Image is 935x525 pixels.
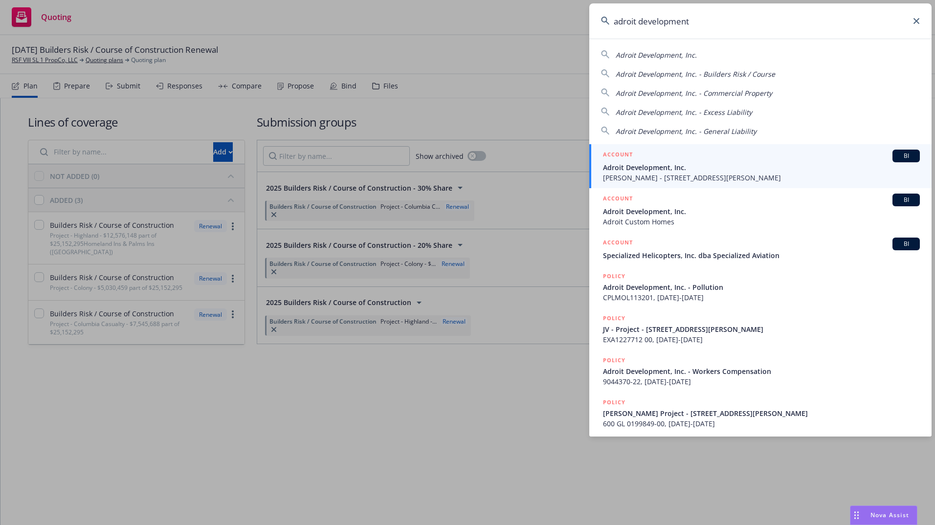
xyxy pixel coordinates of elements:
[850,506,863,525] div: Drag to move
[896,240,916,248] span: BI
[603,250,920,261] span: Specialized Helicopters, Inc. dba Specialized Aviation
[603,292,920,303] span: CPLMOL113201, [DATE]-[DATE]
[616,50,697,60] span: Adroit Development, Inc.
[603,376,920,387] span: 9044370-22, [DATE]-[DATE]
[603,313,625,323] h5: POLICY
[603,217,920,227] span: Adroit Custom Homes
[589,350,932,392] a: POLICYAdroit Development, Inc. - Workers Compensation9044370-22, [DATE]-[DATE]
[589,392,932,434] a: POLICY[PERSON_NAME] Project - [STREET_ADDRESS][PERSON_NAME]600 GL 0199849-00, [DATE]-[DATE]
[603,334,920,345] span: EXA1227712 00, [DATE]-[DATE]
[589,188,932,232] a: ACCOUNTBIAdroit Development, Inc.Adroit Custom Homes
[870,511,909,519] span: Nova Assist
[603,418,920,429] span: 600 GL 0199849-00, [DATE]-[DATE]
[603,206,920,217] span: Adroit Development, Inc.
[616,88,772,98] span: Adroit Development, Inc. - Commercial Property
[603,408,920,418] span: [PERSON_NAME] Project - [STREET_ADDRESS][PERSON_NAME]
[589,144,932,188] a: ACCOUNTBIAdroit Development, Inc.[PERSON_NAME] - [STREET_ADDRESS][PERSON_NAME]
[603,282,920,292] span: Adroit Development, Inc. - Pollution
[603,324,920,334] span: JV - Project - [STREET_ADDRESS][PERSON_NAME]
[896,196,916,204] span: BI
[616,69,775,79] span: Adroit Development, Inc. - Builders Risk / Course
[603,355,625,365] h5: POLICY
[589,232,932,266] a: ACCOUNTBISpecialized Helicopters, Inc. dba Specialized Aviation
[589,3,932,39] input: Search...
[603,162,920,173] span: Adroit Development, Inc.
[616,108,752,117] span: Adroit Development, Inc. - Excess Liability
[603,150,633,161] h5: ACCOUNT
[589,266,932,308] a: POLICYAdroit Development, Inc. - PollutionCPLMOL113201, [DATE]-[DATE]
[589,308,932,350] a: POLICYJV - Project - [STREET_ADDRESS][PERSON_NAME]EXA1227712 00, [DATE]-[DATE]
[603,271,625,281] h5: POLICY
[603,366,920,376] span: Adroit Development, Inc. - Workers Compensation
[616,127,757,136] span: Adroit Development, Inc. - General Liability
[603,397,625,407] h5: POLICY
[896,152,916,160] span: BI
[850,505,917,525] button: Nova Assist
[603,173,920,183] span: [PERSON_NAME] - [STREET_ADDRESS][PERSON_NAME]
[603,194,633,205] h5: ACCOUNT
[603,238,633,249] h5: ACCOUNT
